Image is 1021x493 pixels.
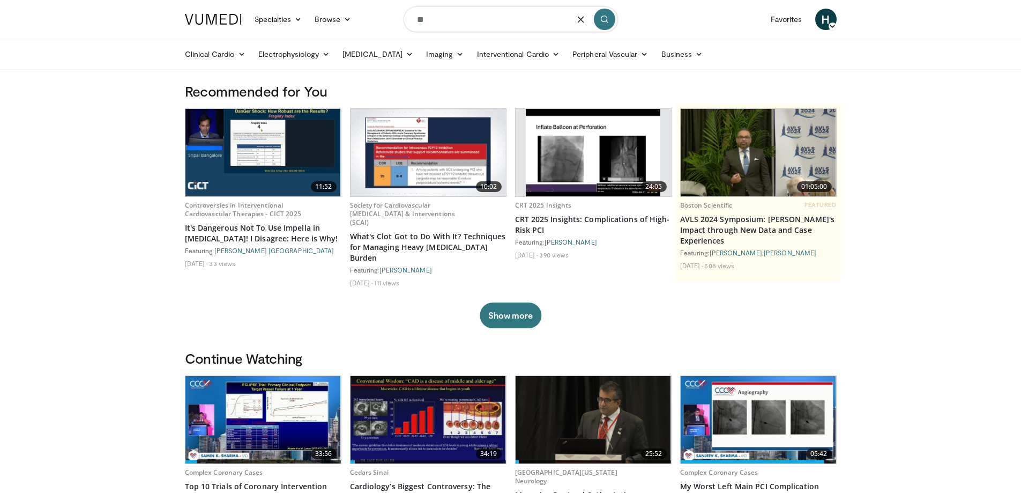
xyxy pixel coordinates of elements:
a: Browse [308,9,357,30]
a: Complex Coronary Cases [680,468,758,477]
span: 24:05 [641,181,667,192]
a: 33:56 [185,376,341,463]
img: 019cd96f-332b-47bd-90fb-d101269ac5b9.620x360_q85_upscale.jpg [681,376,836,463]
a: Cedars Sinai [350,468,389,477]
a: [PERSON_NAME] [710,249,762,256]
a: [PERSON_NAME] [GEOGRAPHIC_DATA] [214,247,334,254]
a: Interventional Cardio [471,43,567,65]
div: Featuring: [515,238,672,246]
img: ad639188-bf21-463b-a799-85e4bc162651.620x360_q85_upscale.jpg [185,109,341,196]
span: 01:05:00 [797,181,832,192]
a: 11:52 [185,109,341,196]
a: Peripheral Vascular [566,43,654,65]
button: Show more [480,303,541,328]
a: [PERSON_NAME] [764,249,816,256]
a: H [815,9,837,30]
a: Boston Scientific [680,201,733,210]
a: Business [655,43,710,65]
div: Featuring: [350,266,506,274]
img: d453240d-5894-4336-be61-abca2891f366.620x360_q85_upscale.jpg [351,376,506,463]
span: 10:02 [476,181,502,192]
li: 508 views [704,261,734,270]
a: 34:19 [351,376,506,463]
h3: Recommended for You [185,83,837,100]
li: [DATE] [515,251,538,259]
a: Imaging [420,43,471,65]
img: 8450d090-50e8-4655-b10b-5f0cc1c9b405.620x360_q85_upscale.jpg [516,376,671,463]
li: [DATE] [680,261,703,270]
a: 05:42 [681,376,836,463]
span: 05:42 [806,448,832,459]
a: CRT 2025 Insights [515,201,572,210]
a: Clinical Cardio [178,43,252,65]
span: 34:19 [476,448,502,459]
li: [DATE] [185,259,208,268]
a: 24:05 [516,109,671,196]
a: 01:05:00 [681,109,836,196]
a: Electrophysiology [252,43,336,65]
a: [GEOGRAPHIC_DATA][US_STATE] Neurology [515,468,617,485]
a: Complex Coronary Cases [185,468,263,477]
img: VuMedi Logo [185,14,242,25]
a: 25:52 [516,376,671,463]
a: [MEDICAL_DATA] [336,43,420,65]
a: CRT 2025 Insights: Complications of High-Risk PCI [515,214,672,236]
a: Controversies in Interventional Cardiovascular Therapies - CICT 2025 [185,201,301,218]
a: [PERSON_NAME] [379,266,432,274]
li: 33 views [209,259,235,268]
a: What's Clot Got to Do With It? Techniques for Managing Heavy [MEDICAL_DATA] Burden [350,231,506,263]
img: e2da8e4d-ee57-40f0-a4dc-78538309bdad.620x360_q85_upscale.jpg [526,109,661,196]
a: 10:02 [351,109,506,196]
li: [DATE] [350,278,373,287]
a: AVLS 2024 Symposium: [PERSON_NAME]'s Impact through New Data and Case Experiences [680,214,837,246]
img: 0e2d4ce8-f311-4d37-b830-37a711b8f401.620x360_q85_upscale.jpg [185,376,341,463]
img: 9bafbb38-b40d-4e9d-b4cb-9682372bf72c.620x360_q85_upscale.jpg [351,109,506,196]
a: [PERSON_NAME] [545,238,597,246]
li: 390 views [539,251,569,259]
a: My Worst Left Main PCI Complication [680,481,837,492]
a: Favorites [764,9,809,30]
span: 11:52 [311,181,337,192]
li: 111 views [374,278,399,287]
span: 33:56 [311,448,337,459]
a: Society for Cardiovascular [MEDICAL_DATA] & Interventions (SCAI) [350,201,456,227]
div: Featuring: , [680,248,837,257]
span: 25:52 [641,448,667,459]
a: Specialties [248,9,309,30]
span: FEATURED [804,201,836,209]
h3: Continue Watching [185,350,837,367]
div: Featuring: [185,246,341,255]
input: Search topics, interventions [404,6,618,32]
a: It's Dangerous Not To Use Impella in [MEDICAL_DATA]! I Disagree: Here is Why! [185,223,341,244]
img: 607839b9-54d4-4fb2-9520-25a5d2532a31.620x360_q85_upscale.jpg [681,109,836,196]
